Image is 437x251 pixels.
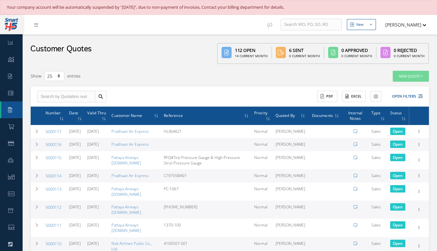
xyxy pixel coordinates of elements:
div: 0 Current Month [394,54,424,58]
td: [DATE] [67,151,85,169]
td: [PERSON_NAME] [273,125,308,138]
a: 5000116 [46,141,61,147]
button: PDF [317,91,337,102]
td: [DATE] [67,183,85,201]
td: [PERSON_NAME] [273,183,308,201]
span: Documents [312,112,333,118]
td: Normal [252,151,273,169]
div: 0 Approved [341,47,372,54]
span: Sales [371,141,381,147]
a: Pattaya Airways [DOMAIN_NAME] [111,204,141,215]
a: 5000112 [46,204,61,210]
img: smart145-logo-small.png [5,18,18,31]
td: [DATE] [67,201,85,219]
div: 0 Current Month [341,54,372,58]
input: Search by Quotation number [37,91,95,102]
span: Type [371,110,380,116]
div: 112 Open [235,47,267,54]
td: Normal [252,219,273,237]
label: entries [67,70,80,79]
span: Click to change it [390,141,405,148]
button: Open Filters [386,91,423,102]
td: [PERSON_NAME] [273,201,308,219]
a: Pradhaan Air Express [111,173,149,178]
span: Sales [371,173,381,178]
div: 0 Current Month [289,54,320,58]
span: Number [46,110,61,116]
a: Pradhaan Air Express [111,141,149,147]
a: 5000114 [46,173,61,179]
a: [DATE] [87,241,99,246]
a: [DATE] [87,204,99,210]
td: [DATE] [67,138,85,151]
span: Sales [371,186,381,192]
a: [DATE] [87,186,99,192]
label: Show [31,70,41,79]
span: Valid Thru [87,110,106,116]
td: HLX64621 [161,125,251,138]
td: C19755BA01 [161,169,251,183]
a: Pradhaan Air Express [111,129,149,134]
div: New [356,22,364,27]
a: Pattaya Airways [DOMAIN_NAME] [111,155,141,166]
a: 5000113 [46,186,61,192]
span: Sales [371,241,381,246]
span: Click to change it [390,172,405,179]
td: Normal [252,138,273,151]
a: Pattaya Airways [DOMAIN_NAME] [111,186,141,197]
span: Sales [371,204,381,210]
a: [DATE] [87,222,99,228]
h2: Customer Quotes [30,44,92,54]
td: Normal [252,201,273,219]
span: Click to change it [390,221,405,229]
span: Quoted By [276,112,295,118]
span: Date [69,110,78,116]
span: Sales [371,129,381,134]
span: Click to change it [390,185,405,193]
div: 6 Sent [289,47,320,54]
td: PC-1067 [161,183,251,201]
td: [DATE] [67,169,85,183]
td: [PERSON_NAME] [273,169,308,183]
span: Status [390,110,402,116]
a: [DATE] [87,173,99,178]
td: Normal [252,169,273,183]
a: Pattaya Airways [DOMAIN_NAME] [111,222,141,233]
span: Sales [371,222,381,228]
button: New [347,19,376,30]
td: Normal [252,125,273,138]
td: [PHONE_NUMBER] [161,201,251,219]
div: 14 Current Month [235,54,267,58]
td: [PERSON_NAME] [273,219,308,237]
span: Sales [371,155,381,160]
span: Customer Name [111,112,142,118]
span: Click to change it [390,203,405,211]
td: Normal [252,183,273,201]
span: Click to change it [390,128,405,135]
a: 5000115 [46,155,61,161]
td: 1370-100 [161,219,251,237]
td: [DATE] [67,219,85,237]
td: [DATE] [67,125,85,138]
a: 5000117 [46,129,61,134]
span: Click to change it [390,154,405,161]
span: Internal Notes [348,110,363,121]
a: [DATE] [87,129,99,134]
span: Click to change it [390,240,405,247]
div: Your company account will be automatically suspended by "[DATE]", due to non-payment of invoices.... [7,4,430,11]
button: [PERSON_NAME] [379,18,426,31]
a: 5000110 [46,241,61,246]
a: 5000111 [46,222,61,228]
button: New Quote [393,71,429,82]
span: Reference [164,112,183,118]
a: [DATE] [87,155,99,160]
input: Search WO, PO, SO, RO [281,19,342,30]
td: [PERSON_NAME] [273,151,308,169]
a: Show Tips [264,15,281,35]
td: [PERSON_NAME] [273,138,308,151]
a: [DATE] [87,141,99,147]
button: Excel [342,91,366,102]
td: RFQ#Tire Pressure Gauge & High-Pressure Strut Pressure Gauge [161,151,251,169]
div: 0 Rejected [394,47,424,54]
span: Priority [254,110,268,116]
